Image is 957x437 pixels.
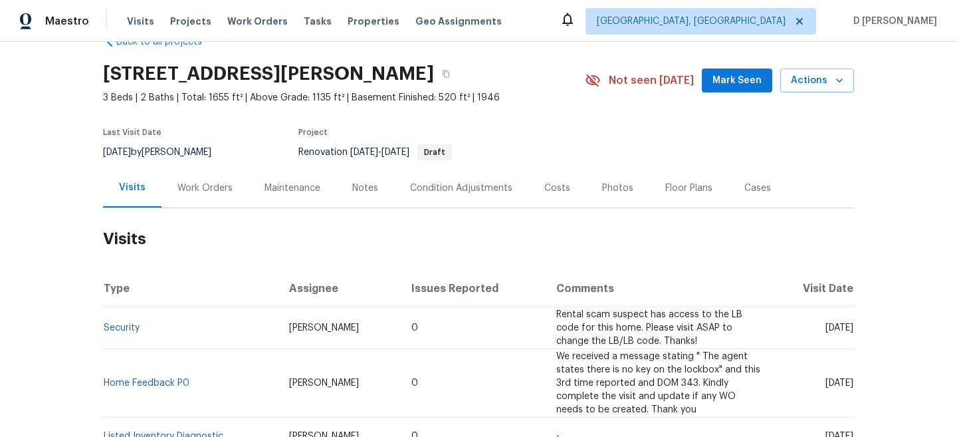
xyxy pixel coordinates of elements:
[177,182,233,195] div: Work Orders
[127,15,154,28] span: Visits
[103,208,854,270] h2: Visits
[265,182,320,195] div: Maintenance
[712,73,762,89] span: Mark Seen
[104,378,189,388] a: Home Feedback P0
[103,35,231,49] a: Back to all projects
[702,69,772,93] button: Mark Seen
[103,144,227,160] div: by [PERSON_NAME]
[103,128,161,136] span: Last Visit Date
[434,62,458,86] button: Copy Address
[103,67,434,80] h2: [STREET_ADDRESS][PERSON_NAME]
[791,73,843,89] span: Actions
[119,181,146,194] div: Visits
[104,323,140,333] a: Security
[170,15,211,28] span: Projects
[227,15,288,28] span: Work Orders
[597,15,786,28] span: [GEOGRAPHIC_DATA], [GEOGRAPHIC_DATA]
[350,148,378,157] span: [DATE]
[825,378,853,388] span: [DATE]
[401,270,546,307] th: Issues Reported
[665,182,712,195] div: Floor Plans
[544,182,570,195] div: Costs
[415,15,502,28] span: Geo Assignments
[103,270,278,307] th: Type
[352,182,378,195] div: Notes
[289,378,359,388] span: [PERSON_NAME]
[411,378,418,388] span: 0
[45,15,89,28] span: Maestro
[825,323,853,333] span: [DATE]
[411,323,418,333] span: 0
[419,148,451,156] span: Draft
[278,270,401,307] th: Assignee
[602,182,633,195] div: Photos
[546,270,771,307] th: Comments
[744,182,771,195] div: Cases
[103,148,131,157] span: [DATE]
[298,128,328,136] span: Project
[556,310,742,346] span: Rental scam suspect has access to the LB code for this home. Please visit ASAP to change the LB/L...
[780,69,854,93] button: Actions
[103,91,585,104] span: 3 Beds | 2 Baths | Total: 1655 ft² | Above Grade: 1135 ft² | Basement Finished: 520 ft² | 1946
[771,270,854,307] th: Visit Date
[381,148,409,157] span: [DATE]
[609,74,694,87] span: Not seen [DATE]
[410,182,512,195] div: Condition Adjustments
[298,148,452,157] span: Renovation
[350,148,409,157] span: -
[556,352,760,414] span: We received a message stating " The agent states there is no key on the lockbox" and this 3rd tim...
[304,17,332,26] span: Tasks
[348,15,399,28] span: Properties
[289,323,359,333] span: [PERSON_NAME]
[848,15,937,28] span: D [PERSON_NAME]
